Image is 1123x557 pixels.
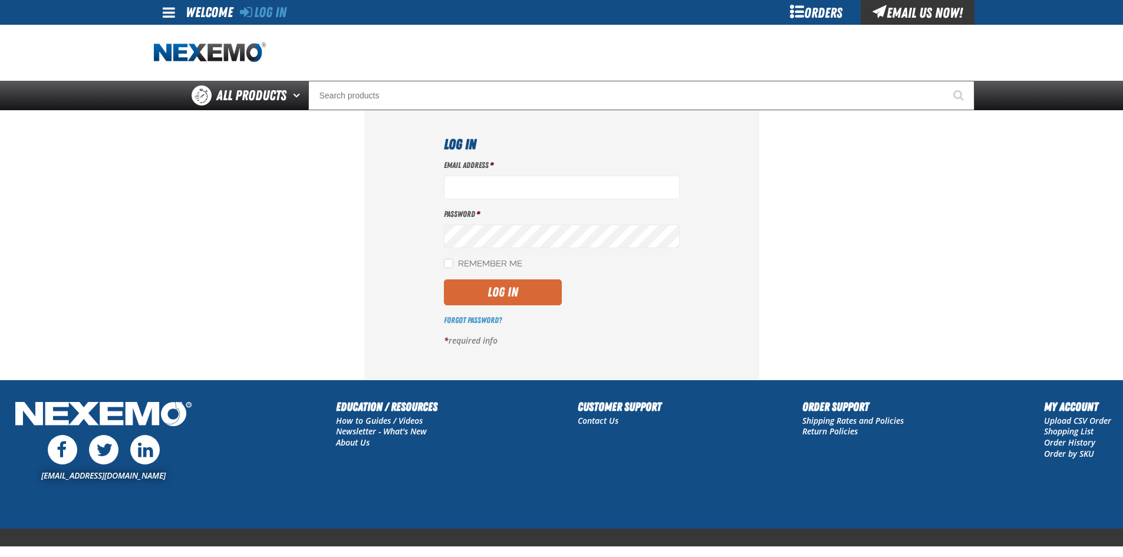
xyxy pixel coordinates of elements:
[336,437,370,448] a: About Us
[444,279,562,305] button: Log In
[308,81,974,110] input: Search
[1044,398,1111,416] h2: My Account
[444,209,680,220] label: Password
[154,42,266,63] img: Nexemo logo
[444,315,502,325] a: Forgot Password?
[336,415,423,426] a: How to Guides / Videos
[802,426,858,437] a: Return Policies
[41,470,166,481] a: [EMAIL_ADDRESS][DOMAIN_NAME]
[336,398,437,416] h2: Education / Resources
[802,398,904,416] h2: Order Support
[240,4,286,21] a: Log In
[444,160,680,171] label: Email Address
[444,259,522,270] label: Remember Me
[336,426,427,437] a: Newsletter - What's New
[1044,448,1094,459] a: Order by SKU
[12,398,195,433] img: Nexemo Logo
[1044,437,1095,448] a: Order History
[802,415,904,426] a: Shipping Rates and Policies
[154,42,266,63] a: Home
[444,335,680,347] p: required info
[1044,415,1111,426] a: Upload CSV Order
[216,85,286,106] span: All Products
[444,134,680,155] h1: Log In
[945,81,974,110] button: Start Searching
[578,415,618,426] a: Contact Us
[289,81,308,110] button: Open All Products pages
[578,398,661,416] h2: Customer Support
[1044,426,1094,437] a: Shopping List
[444,259,453,268] input: Remember Me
